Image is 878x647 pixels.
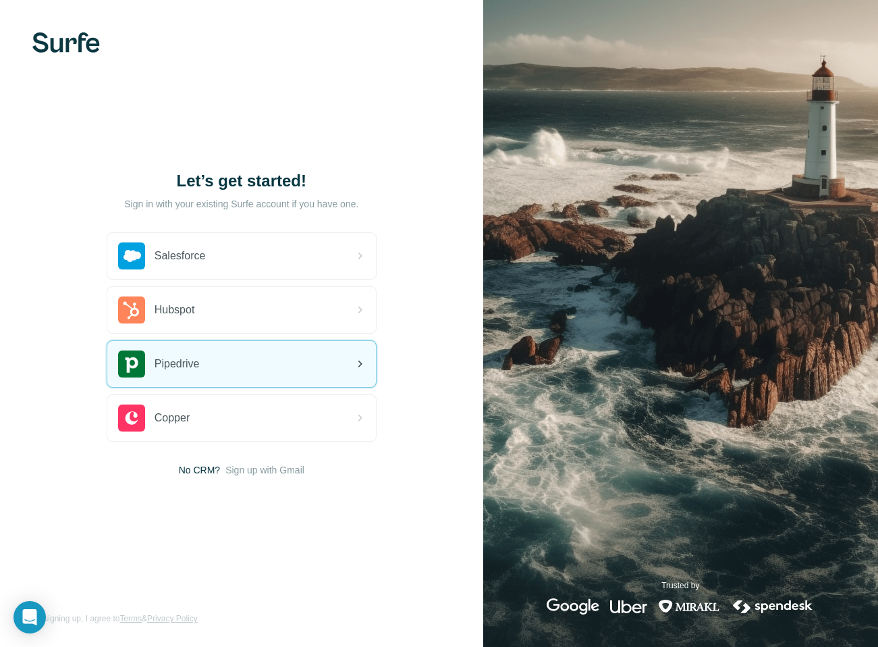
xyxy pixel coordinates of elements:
a: Privacy Policy [147,614,198,623]
img: spendesk's logo [731,598,815,615]
img: mirakl's logo [658,598,720,615]
span: Pipedrive [155,356,200,372]
img: uber's logo [610,598,647,615]
img: copper's logo [118,405,145,432]
p: Sign in with your existing Surfe account if you have one. [124,197,358,211]
span: Hubspot [155,302,195,318]
p: Trusted by [661,579,699,592]
img: google's logo [547,598,599,615]
span: Copper [155,410,190,426]
img: salesforce's logo [118,242,145,269]
h1: Let’s get started! [107,170,377,192]
img: hubspot's logo [118,296,145,323]
div: Open Intercom Messenger [13,601,46,633]
span: By signing up, I agree to & [32,613,198,625]
img: Surfe's logo [32,32,100,53]
a: Terms [119,614,142,623]
span: No CRM? [179,463,220,477]
button: Sign up with Gmail [225,463,304,477]
img: pipedrive's logo [118,351,145,378]
span: Salesforce [155,248,206,264]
